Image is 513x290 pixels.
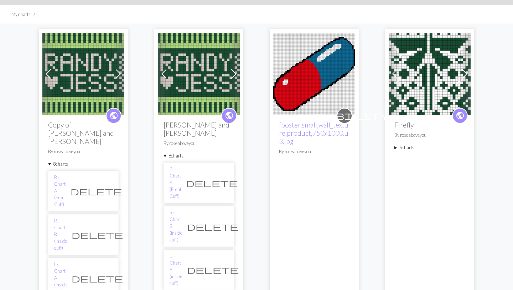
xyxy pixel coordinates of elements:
p: By roseaboveyou [164,140,234,147]
span: public [456,110,465,121]
a: public [221,108,237,124]
summary: 5charts [394,144,465,151]
a: public [452,108,468,124]
img: Firefly (body size 8, 22.5 st/4in) [389,33,471,115]
i: public [109,109,118,123]
summary: 8charts [164,152,234,159]
span: public [109,110,118,121]
h2: [PERSON_NAME] and [PERSON_NAME] [164,121,234,137]
span: delete [187,265,238,275]
button: Delete chart [67,271,128,285]
button: Delete chart [67,228,128,241]
h2: Copy of [PERSON_NAME] and [PERSON_NAME] [48,121,119,145]
summary: 8charts [48,161,119,167]
a: R - Chart A (Front Cuff) [158,70,240,76]
button: Delete chart [66,184,126,198]
a: R - Chart B (inside cuff) [170,209,182,244]
i: public [225,109,234,123]
span: delete [187,221,238,231]
a: Firefly (body size 8, 22.5 st/4in) [389,70,471,76]
a: public [106,108,121,124]
p: By roseaboveyou [394,132,465,139]
img: R - Chart A (Front Cuff) [42,33,124,115]
h2: Firefly [394,121,465,129]
span: delete [72,273,123,283]
li: My charts [11,11,31,18]
p: By roseaboveyou [279,148,349,155]
button: Delete chart [182,263,243,276]
span: delete [72,230,123,240]
img: R - Chart A (Front Cuff) [158,33,240,115]
a: R - Chart B (inside cuff) [54,217,67,252]
p: By roseaboveyou [48,148,119,155]
span: visibility [300,110,389,121]
span: public [225,110,234,121]
i: private [300,109,389,123]
a: R - Chart A (Front Cuff) [54,174,66,208]
span: delete [186,178,237,188]
a: Pill [273,70,355,76]
button: Delete chart [181,176,242,190]
a: fposter,small,wall_texture,product,750x1000.u3.jpg [279,121,348,145]
img: Pill [273,33,355,115]
i: public [456,109,465,123]
a: R - Chart A (Front Cuff) [170,166,181,200]
a: R - Chart A (Front Cuff) [42,70,124,76]
button: Delete chart [182,220,243,233]
a: L - Chart A (inside cuff) [170,253,182,287]
span: delete [71,186,122,196]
